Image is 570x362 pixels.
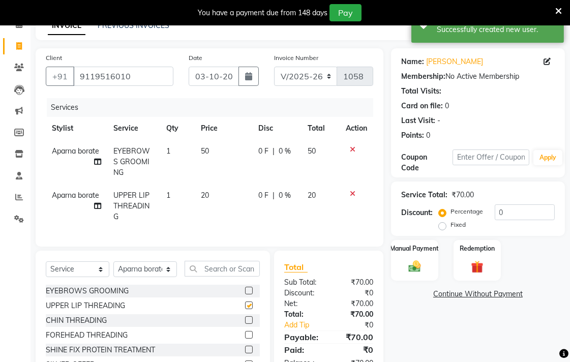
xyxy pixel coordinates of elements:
[46,345,155,355] div: SHINE FIX PROTEIN TREATMENT
[533,150,562,165] button: Apply
[46,67,74,86] button: +91
[329,298,381,309] div: ₹70.00
[401,190,447,200] div: Service Total:
[329,277,381,288] div: ₹70.00
[277,288,329,298] div: Discount:
[113,146,150,177] span: EYEBROWS GROOMING
[274,53,318,63] label: Invoice Number
[201,146,209,156] span: 50
[185,261,260,277] input: Search or Scan
[405,259,425,274] img: _cash.svg
[46,53,62,63] label: Client
[46,117,107,140] th: Stylist
[166,191,170,200] span: 1
[401,86,441,97] div: Total Visits:
[445,101,449,111] div: 0
[160,117,195,140] th: Qty
[308,191,316,200] span: 20
[452,190,474,200] div: ₹70.00
[393,289,563,299] a: Continue Without Payment
[460,244,495,253] label: Redemption
[189,53,202,63] label: Date
[329,309,381,320] div: ₹70.00
[258,190,268,201] span: 0 F
[201,191,209,200] span: 20
[437,24,556,35] div: Successfully created new user.
[277,344,329,356] div: Paid:
[338,320,381,330] div: ₹0
[401,56,424,67] div: Name:
[258,146,268,157] span: 0 F
[401,71,445,82] div: Membership:
[46,330,128,341] div: FOREHEAD THREADING
[277,320,338,330] a: Add Tip
[426,56,483,67] a: [PERSON_NAME]
[308,146,316,156] span: 50
[166,146,170,156] span: 1
[401,101,443,111] div: Card on file:
[329,4,362,21] button: Pay
[279,190,291,201] span: 0 %
[195,117,252,140] th: Price
[401,130,424,141] div: Points:
[47,98,381,117] div: Services
[113,191,149,221] span: UPPER LIP THREADING
[107,117,160,140] th: Service
[277,309,329,320] div: Total:
[273,190,275,201] span: |
[401,71,555,82] div: No Active Membership
[52,191,99,200] span: Aparna borate
[277,298,329,309] div: Net:
[46,300,125,311] div: UPPER LIP THREADING
[46,315,107,326] div: CHIN THREADING
[48,17,85,35] a: INVOICE
[426,130,430,141] div: 0
[401,115,435,126] div: Last Visit:
[391,244,439,253] label: Manual Payment
[277,331,329,343] div: Payable:
[273,146,275,157] span: |
[451,220,466,229] label: Fixed
[98,21,169,30] a: PREVIOUS INVOICES
[302,117,340,140] th: Total
[437,115,440,126] div: -
[252,117,302,140] th: Disc
[198,8,327,18] div: You have a payment due from 148 days
[451,207,483,216] label: Percentage
[467,259,488,275] img: _gift.svg
[284,262,308,273] span: Total
[329,344,381,356] div: ₹0
[401,207,433,218] div: Discount:
[52,146,99,156] span: Aparna borate
[277,277,329,288] div: Sub Total:
[340,117,373,140] th: Action
[401,152,453,173] div: Coupon Code
[46,286,129,296] div: EYEBROWS GROOMING
[329,288,381,298] div: ₹0
[73,67,173,86] input: Search by Name/Mobile/Email/Code
[329,331,381,343] div: ₹70.00
[453,149,529,165] input: Enter Offer / Coupon Code
[279,146,291,157] span: 0 %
